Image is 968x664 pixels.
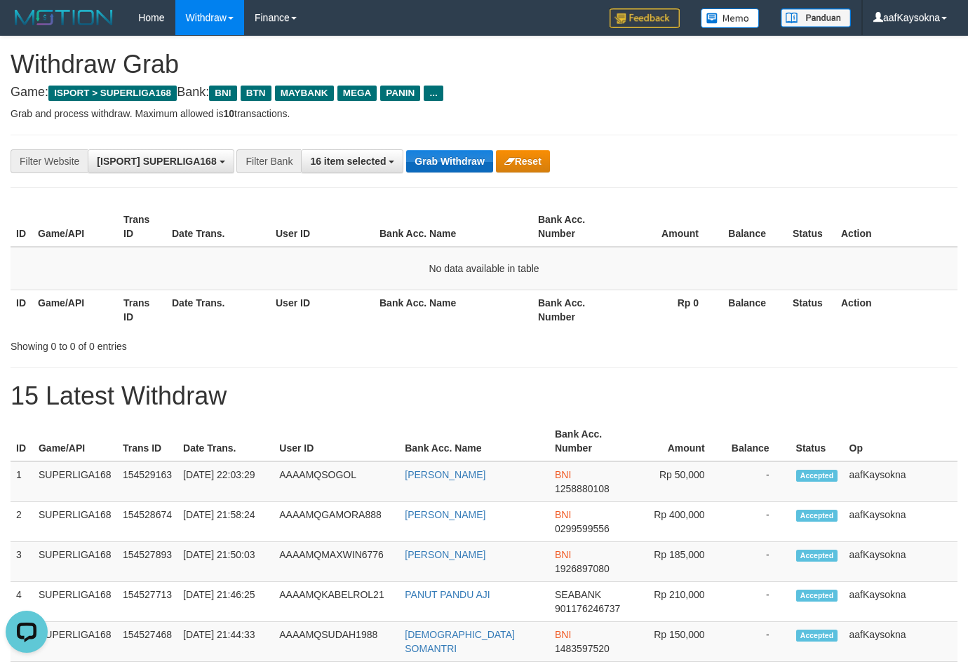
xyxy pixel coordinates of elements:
td: SUPERLIGA168 [33,461,117,502]
th: Action [835,207,957,247]
a: [PERSON_NAME] [405,469,485,480]
span: Accepted [796,550,838,562]
th: Balance [720,207,787,247]
span: [ISPORT] SUPERLIGA168 [97,156,216,167]
th: Trans ID [117,421,177,461]
td: aafKaysokna [844,461,957,502]
th: Amount [631,421,726,461]
td: 154527713 [117,582,177,622]
button: 16 item selected [301,149,403,173]
th: Game/API [32,207,118,247]
button: Open LiveChat chat widget [6,6,48,48]
td: 154527468 [117,622,177,662]
td: [DATE] 21:46:25 [177,582,274,622]
th: Game/API [32,290,118,330]
th: User ID [274,421,399,461]
div: Showing 0 to 0 of 0 entries [11,334,393,353]
span: ... [424,86,443,101]
th: Trans ID [118,290,166,330]
td: 3 [11,542,33,582]
th: Op [844,421,957,461]
td: aafKaysokna [844,542,957,582]
span: BNI [555,509,571,520]
td: AAAAMQSOGOL [274,461,399,502]
td: 154528674 [117,502,177,542]
th: Status [791,421,844,461]
td: 2 [11,502,33,542]
span: 16 item selected [310,156,386,167]
th: Status [787,207,835,247]
td: SUPERLIGA168 [33,502,117,542]
td: SUPERLIGA168 [33,622,117,662]
th: ID [11,207,32,247]
td: [DATE] 21:50:03 [177,542,274,582]
span: Accepted [796,470,838,482]
span: Copy 901176246737 to clipboard [555,603,620,614]
div: Filter Website [11,149,88,173]
button: Grab Withdraw [406,150,492,172]
span: BNI [209,86,236,101]
th: ID [11,290,32,330]
th: Date Trans. [177,421,274,461]
th: Bank Acc. Name [399,421,549,461]
th: Balance [726,421,791,461]
td: [DATE] 22:03:29 [177,461,274,502]
span: Accepted [796,510,838,522]
p: Grab and process withdraw. Maximum allowed is transactions. [11,107,957,121]
td: Rp 400,000 [631,502,726,542]
th: User ID [270,290,374,330]
span: BTN [241,86,271,101]
th: Bank Acc. Number [532,207,618,247]
td: - [726,502,791,542]
td: No data available in table [11,247,957,290]
td: SUPERLIGA168 [33,542,117,582]
img: panduan.png [781,8,851,27]
strong: 10 [223,108,234,119]
a: PANUT PANDU AJI [405,589,490,600]
th: Bank Acc. Name [374,290,532,330]
td: AAAAMQSUDAH1988 [274,622,399,662]
td: - [726,622,791,662]
td: - [726,461,791,502]
div: Filter Bank [236,149,301,173]
button: Reset [496,150,550,172]
th: Bank Acc. Number [532,290,618,330]
th: Balance [720,290,787,330]
td: aafKaysokna [844,622,957,662]
td: Rp 210,000 [631,582,726,622]
td: 154529163 [117,461,177,502]
th: Status [787,290,835,330]
td: AAAAMQGAMORA888 [274,502,399,542]
td: [DATE] 21:44:33 [177,622,274,662]
h1: 15 Latest Withdraw [11,382,957,410]
button: [ISPORT] SUPERLIGA168 [88,149,234,173]
span: MAYBANK [275,86,334,101]
img: Button%20Memo.svg [701,8,760,28]
th: Amount [618,207,720,247]
th: Trans ID [118,207,166,247]
th: Bank Acc. Name [374,207,532,247]
span: Copy 1483597520 to clipboard [555,643,610,654]
h4: Game: Bank: [11,86,957,100]
span: ISPORT > SUPERLIGA168 [48,86,177,101]
td: SUPERLIGA168 [33,582,117,622]
th: ID [11,421,33,461]
td: Rp 150,000 [631,622,726,662]
span: BNI [555,629,571,640]
span: Accepted [796,590,838,602]
td: 154527893 [117,542,177,582]
td: Rp 50,000 [631,461,726,502]
th: Date Trans. [166,290,270,330]
th: Action [835,290,957,330]
td: aafKaysokna [844,582,957,622]
th: Game/API [33,421,117,461]
span: Copy 1258880108 to clipboard [555,483,610,494]
th: Rp 0 [618,290,720,330]
span: Accepted [796,630,838,642]
th: Date Trans. [166,207,270,247]
td: AAAAMQMAXWIN6776 [274,542,399,582]
a: [DEMOGRAPHIC_DATA] SOMANTRI [405,629,515,654]
span: MEGA [337,86,377,101]
img: MOTION_logo.png [11,7,117,28]
a: [PERSON_NAME] [405,509,485,520]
